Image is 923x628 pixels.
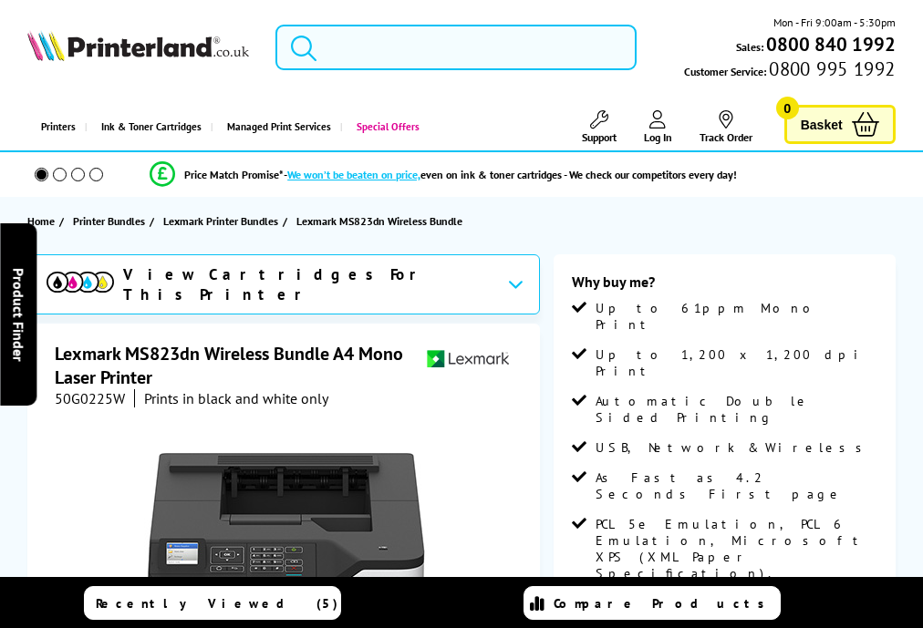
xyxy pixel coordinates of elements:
[55,342,426,389] h1: Lexmark MS823dn Wireless Bundle A4 Mono Laser Printer
[582,130,617,144] span: Support
[801,112,843,137] span: Basket
[84,586,341,620] a: Recently Viewed (5)
[287,168,420,181] span: We won’t be beaten on price,
[123,264,493,304] span: View Cartridges For This Printer
[211,104,340,150] a: Managed Print Services
[85,104,211,150] a: Ink & Toner Cartridges
[296,211,462,231] span: Lexmark MS823dn Wireless Bundle
[736,38,763,56] span: Sales:
[596,300,877,333] span: Up to 61ppm Mono Print
[27,30,248,61] img: Printerland Logo
[73,211,145,231] span: Printer Bundles
[644,130,672,144] span: Log In
[596,393,877,426] span: Automatic Double Sided Printing
[9,159,877,190] li: modal_Promise
[700,110,752,144] a: Track Order
[426,342,510,376] img: Lexmark
[784,105,896,144] a: Basket 0
[596,439,872,456] span: USB, Network & Wireless
[684,60,895,80] span: Customer Service:
[776,97,799,119] span: 0
[644,110,672,144] a: Log In
[163,211,278,231] span: Lexmark Printer Bundles
[101,104,202,150] span: Ink & Toner Cartridges
[163,211,283,231] a: Lexmark Printer Bundles
[766,60,895,77] span: 0800 995 1992
[554,595,774,612] span: Compare Products
[96,595,338,612] span: Recently Viewed (5)
[27,104,85,150] a: Printers
[524,586,781,620] a: Compare Products
[296,211,467,231] a: Lexmark MS823dn Wireless Bundle
[73,211,150,231] a: Printer Bundles
[55,389,125,407] span: 50G0225W
[340,104,429,150] a: Special Offers
[773,14,896,31] span: Mon - Fri 9:00am - 5:30pm
[596,346,877,379] span: Up to 1,200 x 1,200 dpi Print
[284,168,737,181] div: - even on ink & toner cartridges - We check our competitors every day!
[27,211,59,231] a: Home
[9,267,27,361] span: Product Finder
[596,469,877,502] span: As Fast as 4.2 Seconds First page
[144,389,328,407] i: Prints in black and white only
[184,168,284,181] span: Price Match Promise*
[47,272,114,293] img: View Cartridges
[27,211,55,231] span: Home
[27,30,248,65] a: Printerland Logo
[572,273,877,300] div: Why buy me?
[582,110,617,144] a: Support
[766,32,896,57] b: 0800 840 1992
[763,36,896,53] a: 0800 840 1992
